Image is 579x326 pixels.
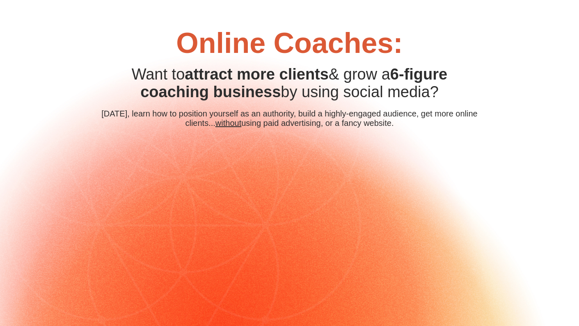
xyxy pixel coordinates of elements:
span: ... using paid advertising, or a fancy website. [208,119,394,128]
div: [DATE], learn how to position yourself as an authority, build a highly-engaged audience, get more... [101,109,478,128]
b: attract more clients [185,66,329,83]
b: Online Coaches: [176,27,403,59]
b: 6-figure coaching business [140,66,447,100]
u: without [215,119,241,128]
div: Want to & grow a by using social media? [101,66,478,101]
